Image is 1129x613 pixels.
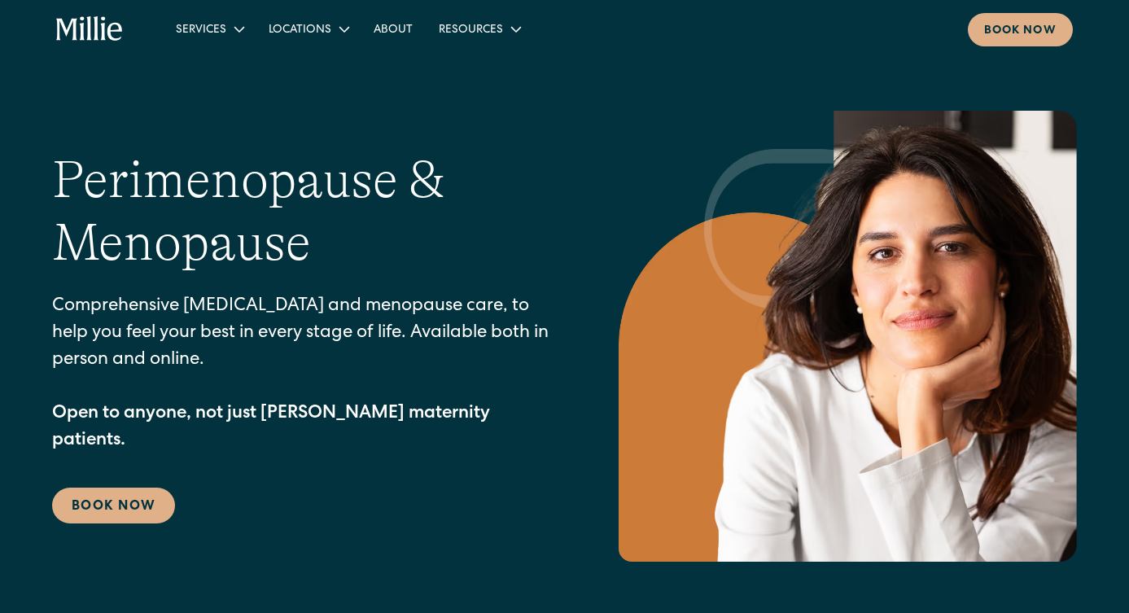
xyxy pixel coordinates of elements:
div: Resources [426,15,532,42]
a: About [361,15,426,42]
a: Book Now [52,488,175,523]
a: home [56,16,123,42]
div: Locations [256,15,361,42]
a: Book now [968,13,1073,46]
div: Services [176,22,226,39]
p: Comprehensive [MEDICAL_DATA] and menopause care, to help you feel your best in every stage of lif... [52,294,554,455]
div: Locations [269,22,331,39]
h1: Perimenopause & Menopause [52,149,554,274]
div: Resources [439,22,503,39]
div: Book now [984,23,1057,40]
img: Confident woman with long dark hair resting her chin on her hand, wearing a white blouse, looking... [619,111,1077,562]
strong: Open to anyone, not just [PERSON_NAME] maternity patients. [52,405,490,450]
div: Services [163,15,256,42]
